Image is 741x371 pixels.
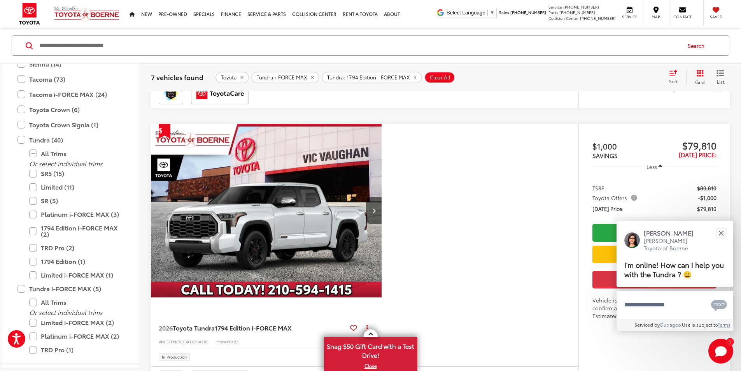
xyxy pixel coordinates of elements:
label: All Trims [29,146,123,160]
span: Service [548,4,562,10]
span: Clear All [430,74,450,80]
span: SAVINGS [592,151,618,160]
span: Toyota Tundra [173,323,215,332]
a: Gubagoo. [660,321,682,328]
span: 8423 [229,339,238,345]
span: $79,810 [697,205,716,213]
p: [PERSON_NAME] Toyota of Boerne [644,237,701,252]
a: 2026 Toyota Tundra 1794 Edition i-FORCE MAX2026 Toyota Tundra 1794 Edition i-FORCE MAX2026 Toyota... [151,124,382,297]
label: Limited i-FORCE MAX (2) [29,316,123,329]
button: Select sort value [665,69,686,85]
img: Toyota Safety Sense Vic Vaughan Toyota of Boerne Boerne TX [160,84,182,103]
div: 2026 Toyota Tundra 1794 Edition i-FORCE MAX 0 [151,124,382,297]
a: Value Your Trade [592,246,716,263]
button: List View [711,69,730,85]
span: ​ [487,10,488,16]
img: ToyotaCare Vic Vaughan Toyota of Boerne Boerne TX [193,84,247,103]
span: I'm online! How can I help you with the Tundra ? 😀 [624,259,724,279]
label: Tundra (40) [18,133,123,146]
svg: Text [711,299,727,311]
div: Vehicle is in build phase. Contact dealer to confirm availability. Estimated availability [DATE] [592,296,716,320]
span: Tundra i-FORCE MAX [257,74,307,80]
a: 2026Toyota Tundra1794 Edition i-FORCE MAX [159,324,347,332]
button: remove Tundra: 1794%20Edition%20i-FORCE%20MAX [322,71,422,83]
label: Toyota Crown Signia (1) [18,118,123,131]
label: TRD Pro (2) [29,241,123,255]
span: [PHONE_NUMBER] [563,4,599,10]
span: Saved [708,14,725,19]
span: Less [646,163,657,170]
span: $1,000 [592,140,655,152]
button: Clear All [424,71,455,83]
button: Grid View [686,69,711,85]
i: Or select individual trims [29,158,103,167]
span: $79,810 [654,139,716,151]
span: List [716,78,724,84]
span: Collision Center [548,15,579,21]
label: TRD Pro (1) [29,343,123,357]
span: Get Price Drop Alert [159,124,170,139]
label: Limited i-FORCE MAX (1) [29,268,123,282]
label: SR5 (15) [29,167,123,180]
span: 2026 [159,323,173,332]
button: Actions [360,321,374,334]
span: [DATE] Price: [592,205,624,213]
button: remove Tundra%20i-FORCE%20MAX [251,71,319,83]
span: ▼ [490,10,495,16]
button: Next image [366,197,382,224]
button: Get Price Now [592,271,716,288]
a: Check Availability [592,224,716,241]
button: Chat with SMS [709,296,729,313]
label: Platinum i-FORCE MAX (3) [29,207,123,221]
label: 1794 Edition i-FORCE MAX (2) [29,221,123,241]
span: In Production [162,355,187,359]
label: 1794 Edition (1) [29,255,123,268]
span: Service [621,14,638,19]
button: Toyota Offers: [592,194,640,202]
span: Toyota Offers: [592,194,639,202]
div: Close[PERSON_NAME][PERSON_NAME] Toyota of BoerneI'm online! How can I help you with the Tundra ? ... [617,221,733,331]
input: Search by Make, Model, or Keyword [39,36,680,55]
label: Platinum i-FORCE MAX (2) [29,329,123,343]
i: Or select individual trims [29,308,103,316]
span: -$1,000 [698,194,716,202]
span: Parts [548,9,558,15]
span: Tundra: 1794 Edition i-FORCE MAX [327,74,410,80]
span: VIN: [159,339,166,345]
button: Toggle Chat Window [708,339,733,364]
span: 5TFMC5DBXTX39A705 [166,339,208,345]
span: Toyota [221,74,237,80]
span: Sort [669,78,678,84]
label: All Trims [29,295,123,309]
label: Tacoma i-FORCE MAX (24) [18,87,123,101]
span: Grid [695,78,705,85]
span: Snag $50 Gift Card with a Test Drive! [325,338,417,362]
span: Contact [673,14,692,19]
span: [DATE] Price: [679,150,716,159]
label: Tacoma (73) [18,72,123,86]
span: $80,810 [697,184,716,192]
img: 2026 Toyota Tundra 1794 Edition i-FORCE MAX [151,124,382,298]
span: 1 [729,340,731,343]
a: Terms [718,321,730,328]
img: Vic Vaughan Toyota of Boerne [54,6,120,22]
textarea: Type your message [617,291,733,319]
label: Tundra i-FORCE MAX (5) [18,282,123,295]
button: Close [713,225,729,241]
span: Serviced by [634,321,660,328]
svg: Start Chat [708,339,733,364]
button: Less [643,160,666,174]
span: Use is subject to [682,321,718,328]
span: [PHONE_NUMBER] [510,9,546,15]
span: dropdown dots [366,325,368,331]
a: Select Language​ [447,10,495,16]
span: Map [647,14,664,19]
span: Sales [499,9,509,15]
span: Select Language [447,10,485,16]
label: Limited (11) [29,180,123,194]
button: Search [680,36,716,55]
p: [PERSON_NAME] [644,229,701,237]
label: SR (5) [29,194,123,207]
span: [PHONE_NUMBER] [580,15,616,21]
